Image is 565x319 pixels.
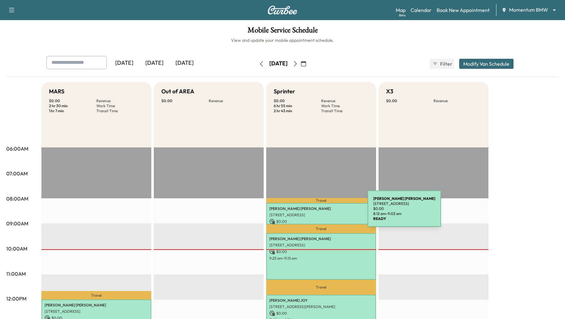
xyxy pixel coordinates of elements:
div: [DATE] [109,56,139,70]
p: [STREET_ADDRESS][PERSON_NAME] [269,304,373,309]
h1: Mobile Service Schedule [6,26,559,37]
div: Beta [399,13,406,18]
p: Travel [266,198,376,203]
p: Revenue [433,98,481,103]
div: [DATE] [139,56,169,70]
p: 2 hr 43 min [274,108,321,113]
img: Curbee Logo [267,6,298,14]
span: Filter [440,60,451,68]
p: 10:00AM [6,245,27,252]
p: 06:00AM [6,145,28,152]
b: [PERSON_NAME] [PERSON_NAME] [373,196,435,201]
p: Transit Time [96,108,144,113]
h5: Sprinter [274,87,295,96]
p: [PERSON_NAME] [PERSON_NAME] [269,206,373,211]
p: 12:00PM [6,295,26,302]
h5: X3 [386,87,393,96]
p: Transit Time [321,108,369,113]
p: $ 0.00 [274,98,321,103]
a: Calendar [411,6,432,14]
p: Work Time [321,103,369,108]
p: Travel [41,291,151,300]
p: [PERSON_NAME] [PERSON_NAME] [45,303,148,308]
p: 9:23 am - 11:13 am [269,256,373,261]
p: $ 0.00 [386,98,433,103]
span: Momentum BMW [509,6,548,14]
p: 8:12 am - 9:02 am [373,211,435,216]
button: Filter [430,59,454,69]
p: 11:00AM [6,270,26,278]
p: Revenue [321,98,369,103]
p: $ 0.00 [49,98,96,103]
p: [STREET_ADDRESS] [373,201,435,206]
p: 09:00AM [6,220,28,227]
h6: View and update your mobile appointment schedule. [6,37,559,43]
div: [DATE] [169,56,200,70]
p: [PERSON_NAME] [PERSON_NAME] [269,236,373,241]
p: Travel [266,280,376,295]
p: [STREET_ADDRESS] [269,212,373,217]
p: $ 0.00 [269,249,373,255]
h5: MARS [49,87,64,96]
p: 07:00AM [6,170,28,177]
p: 08:00AM [6,195,28,202]
a: Book New Appointment [437,6,490,14]
p: Revenue [209,98,256,103]
b: READY [373,216,386,221]
div: [DATE] [269,60,288,68]
a: MapBeta [396,6,406,14]
p: Travel [266,224,376,233]
p: [STREET_ADDRESS] [269,243,373,248]
p: $ 0.00 [269,219,373,224]
button: Modify Van Schedule [459,59,514,69]
p: $ 0.00 [373,206,435,211]
p: 2 hr 30 min [49,103,96,108]
p: $ 0.00 [161,98,209,103]
p: [PERSON_NAME] JOY [269,298,373,303]
p: $ 0.00 [269,311,373,316]
p: Work Time [96,103,144,108]
h5: Out of AREA [161,87,194,96]
p: 6 hr 55 min [274,103,321,108]
p: 1 hr 7 min [49,108,96,113]
p: Revenue [96,98,144,103]
p: [STREET_ADDRESS] [45,309,148,314]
